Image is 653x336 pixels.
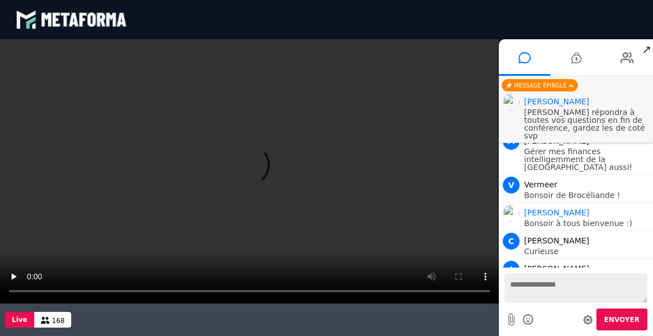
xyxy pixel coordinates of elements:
[604,316,640,324] span: Envoyer
[524,97,589,106] span: Animateur
[5,312,34,328] button: Live
[640,39,653,59] span: ↗
[524,236,589,245] span: [PERSON_NAME]
[524,208,589,217] span: Animateur
[503,205,520,222] img: docsstring
[596,309,647,330] button: Envoyer
[503,261,520,278] span: J
[503,94,520,111] img: docsstring
[524,148,650,171] p: Gérer mes finances intelligemment de la [GEOGRAPHIC_DATA] aussi!
[524,108,650,140] p: [PERSON_NAME] répondra à toutes vos questions en fin de conférence, gardez les de coté svp
[524,219,650,227] p: Bonsoir à tous bienvenue :)
[503,177,520,194] span: V
[52,317,65,325] span: 168
[524,180,557,189] span: Vermeer
[524,191,650,199] p: Bonsoir de Brocéliande !
[524,264,589,273] span: [PERSON_NAME]
[524,247,650,255] p: Curieuse
[503,233,520,250] span: C
[502,79,578,91] div: Message épinglé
